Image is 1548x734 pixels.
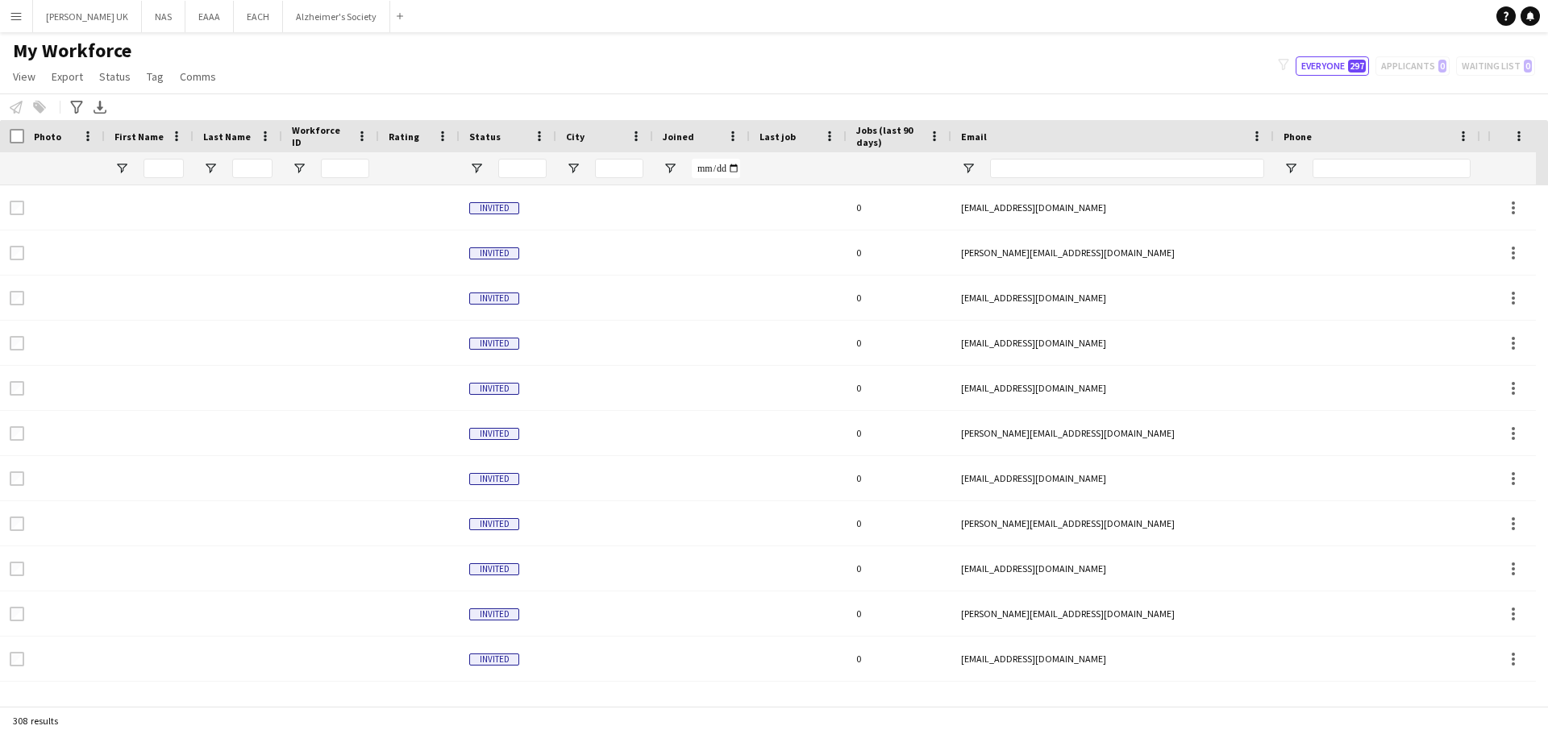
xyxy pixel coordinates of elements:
span: Workforce ID [292,124,350,148]
span: Phone [1284,131,1312,143]
span: Rating [389,131,419,143]
button: [PERSON_NAME] UK [33,1,142,32]
input: Row Selection is disabled for this row (unchecked) [10,201,24,215]
span: Jobs (last 90 days) [856,124,922,148]
span: Invited [469,338,519,350]
span: Last Name [203,131,251,143]
div: [PERSON_NAME][EMAIL_ADDRESS][DOMAIN_NAME] [951,411,1274,455]
div: [PERSON_NAME][EMAIL_ADDRESS][DOMAIN_NAME] [951,501,1274,545]
div: 0 [847,411,951,455]
span: Invited [469,292,519,305]
span: City [566,131,585,143]
input: Row Selection is disabled for this row (unchecked) [10,471,24,486]
button: Everyone297 [1296,56,1369,76]
a: Comms [173,66,223,87]
div: 0 [847,546,951,591]
span: Invited [469,608,519,620]
div: [PERSON_NAME][EMAIL_ADDRESS][DOMAIN_NAME] [951,591,1274,636]
input: Row Selection is disabled for this row (unchecked) [10,562,24,576]
span: Tag [147,69,164,84]
span: Photo [34,131,61,143]
span: Invited [469,473,519,485]
a: Status [93,66,137,87]
div: [EMAIL_ADDRESS][DOMAIN_NAME] [951,456,1274,500]
span: First Name [114,131,164,143]
button: Open Filter Menu [1284,161,1298,176]
div: [EMAIL_ADDRESS][DOMAIN_NAME] [951,637,1274,681]
div: 0 [847,456,951,500]
span: View [13,69,35,84]
div: [PERSON_NAME][EMAIL_ADDRESS][DOMAIN_NAME] [951,230,1274,275]
input: Email Filter Input [990,159,1264,178]
span: Invited [469,247,519,259]
button: Open Filter Menu [292,161,306,176]
input: Row Selection is disabled for this row (unchecked) [10,336,24,350]
div: 0 [847,501,951,545]
div: [EMAIL_ADDRESS][DOMAIN_NAME] [951,366,1274,410]
div: [PERSON_NAME][EMAIL_ADDRESS][DOMAIN_NAME] [951,682,1274,726]
input: City Filter Input [595,159,643,178]
span: 297 [1348,60,1366,73]
a: Export [45,66,89,87]
span: Invited [469,383,519,395]
span: Last job [759,131,796,143]
button: Open Filter Menu [566,161,580,176]
div: 0 [847,230,951,275]
button: Open Filter Menu [961,161,976,176]
button: NAS [142,1,185,32]
span: Invited [469,563,519,575]
div: [EMAIL_ADDRESS][DOMAIN_NAME] [951,185,1274,230]
span: Invited [469,518,519,530]
span: Email [961,131,987,143]
span: Invited [469,428,519,440]
button: Open Filter Menu [663,161,677,176]
span: Joined [663,131,694,143]
a: Tag [140,66,170,87]
input: Row Selection is disabled for this row (unchecked) [10,426,24,441]
a: View [6,66,42,87]
input: Row Selection is disabled for this row (unchecked) [10,291,24,305]
app-action-btn: Advanced filters [67,97,86,117]
app-action-btn: Export XLSX [90,97,110,117]
span: Status [469,131,501,143]
button: Alzheimer's Society [283,1,390,32]
input: Row Selection is disabled for this row (unchecked) [10,516,24,531]
button: Open Filter Menu [203,161,218,176]
button: EACH [234,1,283,32]
span: Invited [469,653,519,666]
span: Export [52,69,83,84]
button: EAAA [185,1,234,32]
input: Joined Filter Input [692,159,740,178]
span: Invited [469,202,519,214]
div: 0 [847,682,951,726]
div: 0 [847,185,951,230]
input: Status Filter Input [498,159,547,178]
button: Open Filter Menu [469,161,484,176]
div: 0 [847,321,951,365]
input: Row Selection is disabled for this row (unchecked) [10,652,24,666]
div: 0 [847,591,951,636]
input: Last Name Filter Input [232,159,273,178]
input: Row Selection is disabled for this row (unchecked) [10,607,24,621]
span: My Workforce [13,39,131,63]
span: Status [99,69,131,84]
div: [EMAIL_ADDRESS][DOMAIN_NAME] [951,546,1274,591]
div: [EMAIL_ADDRESS][DOMAIN_NAME] [951,276,1274,320]
div: 0 [847,366,951,410]
input: Row Selection is disabled for this row (unchecked) [10,246,24,260]
div: 0 [847,637,951,681]
input: Workforce ID Filter Input [321,159,369,178]
span: Comms [180,69,216,84]
div: [EMAIL_ADDRESS][DOMAIN_NAME] [951,321,1274,365]
input: First Name Filter Input [144,159,184,178]
button: Open Filter Menu [114,161,129,176]
div: 0 [847,276,951,320]
input: Phone Filter Input [1313,159,1471,178]
input: Row Selection is disabled for this row (unchecked) [10,381,24,396]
